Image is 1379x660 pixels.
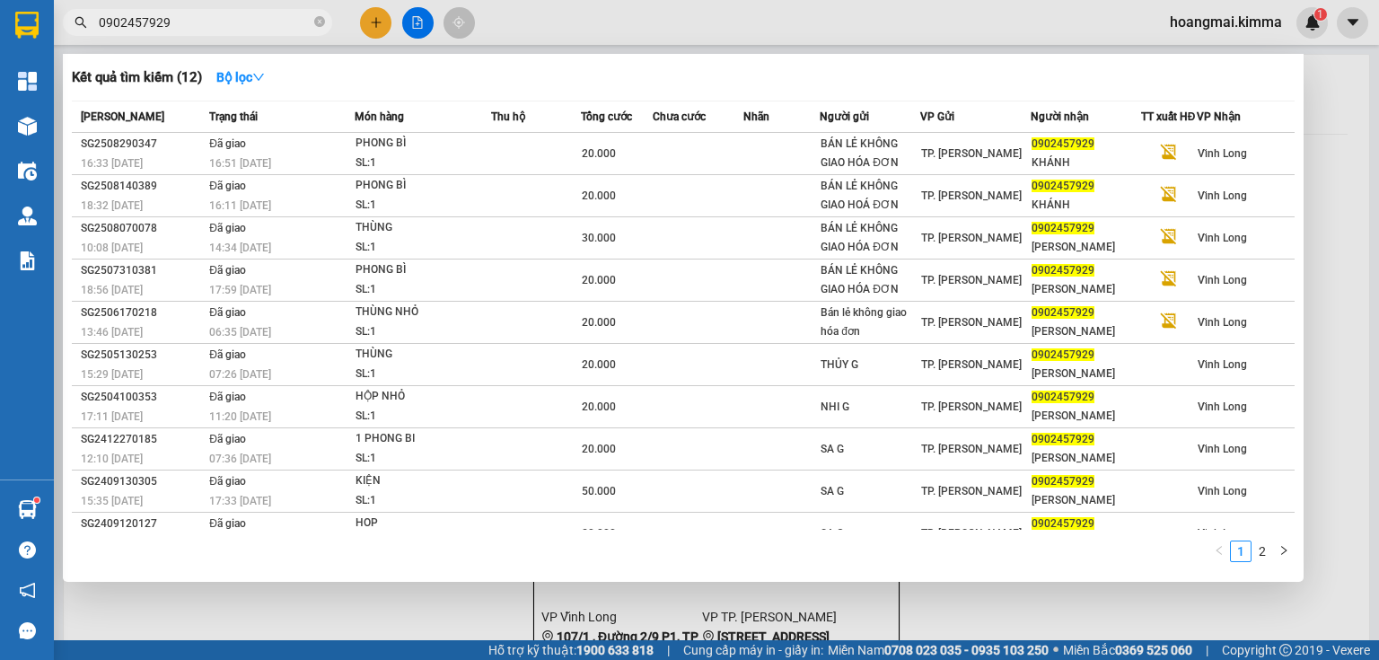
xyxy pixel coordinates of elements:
div: 0909655425 [154,80,297,105]
span: Vĩnh Long [1198,443,1247,455]
div: [PERSON_NAME] [1032,407,1140,426]
div: SL: 1 [356,407,490,427]
span: Nhận: [154,17,197,36]
span: 0902457929 [1032,517,1094,530]
span: Người gửi [820,110,869,123]
span: TP. [PERSON_NAME] [921,274,1022,286]
span: Vĩnh Long [1198,189,1247,202]
span: 0902457929 [1032,137,1094,150]
div: SG2505130253 [81,346,204,365]
span: Đã giao [209,180,246,192]
span: 16:11 [DATE] [209,199,271,212]
span: Chưa cước [653,110,706,123]
div: SL: 1 [356,238,490,258]
div: HOP [356,514,490,533]
div: SL: 1 [356,196,490,216]
span: VP Nhận [1197,110,1241,123]
span: Đã giao [209,433,246,445]
span: 20.000 [582,400,616,413]
img: solution-icon [18,251,37,270]
span: VP Gửi [920,110,954,123]
div: KHÁNH [1032,196,1140,215]
span: Đã giao [209,264,246,277]
div: BÁN LẺ KHÔNG GIAO HÓA ĐƠN [821,261,919,299]
span: notification [19,582,36,599]
span: 30.000 [582,232,616,244]
span: close-circle [314,14,325,31]
span: 0902457929 [1032,222,1094,234]
span: 0902457929 [1032,348,1094,361]
span: 20.000 [582,443,616,455]
div: SL: 1 [356,365,490,384]
div: [PERSON_NAME] [1032,449,1140,468]
span: TP. [PERSON_NAME] [921,400,1022,413]
div: THÙNG NHỎ [356,303,490,322]
span: 0902457929 [1032,433,1094,445]
span: 16:33 [DATE] [81,157,143,170]
span: 18:56 [DATE] [81,284,143,296]
span: Đã giao [209,348,246,361]
span: Vĩnh Long [1198,274,1247,286]
div: KIỆN [356,471,490,491]
span: TP. [PERSON_NAME] [921,189,1022,202]
span: Vĩnh Long [1198,358,1247,371]
div: TP. [PERSON_NAME] [154,15,297,58]
div: NHI G [821,398,919,417]
h3: Kết quả tìm kiếm ( 12 ) [72,68,202,87]
div: BÁN LẺ KHÔNG GIAO HÓA ĐƠN [15,37,141,101]
span: Nhãn [743,110,769,123]
div: BÁN LẺ KHÔNG GIAO HOÁ ĐƠN [821,177,919,215]
span: 15:35 [DATE] [81,495,143,507]
div: THÙNG [356,345,490,365]
div: SL: 1 [356,280,490,300]
span: right [1278,545,1289,556]
div: 0938942376 [15,101,141,127]
span: search [75,16,87,29]
div: PHONG BÌ [356,260,490,280]
div: SG2508290347 [81,135,204,154]
span: Tổng cước [581,110,632,123]
span: 14:34 [DATE] [209,242,271,254]
div: THỦY G [821,356,919,374]
span: Vĩnh Long [1198,527,1247,540]
span: 0902457929 [1032,391,1094,403]
span: 20.000 [582,358,616,371]
div: KHÁNH [1032,154,1140,172]
div: SL: 1 [356,154,490,173]
span: Vĩnh Long [1198,485,1247,497]
span: 18:32 [DATE] [81,199,143,212]
div: BÁN LẺ KHÔNG GIAO HÓA ĐƠN [821,219,919,257]
div: PHONG BÌ [356,134,490,154]
span: Đã giao [209,137,246,150]
span: [PERSON_NAME] [81,110,164,123]
span: 11:20 [DATE] [209,410,271,423]
span: TP. [PERSON_NAME] [921,485,1022,497]
span: Thu hộ [491,110,525,123]
span: 20.000 [582,274,616,286]
img: dashboard-icon [18,72,37,91]
span: TP. [PERSON_NAME] [921,147,1022,160]
div: SL: 1 [356,322,490,342]
span: 17:11 [DATE] [81,410,143,423]
div: SL: 1 [356,449,490,469]
span: message [19,622,36,639]
li: Previous Page [1208,541,1230,562]
span: TT xuất HĐ [1141,110,1196,123]
span: 07:36 [DATE] [209,453,271,465]
span: 16:51 [DATE] [209,157,271,170]
a: 2 [1252,541,1272,561]
span: Vĩnh Long [1198,316,1247,329]
span: 12:10 [DATE] [81,453,143,465]
span: down [252,71,265,84]
span: Gửi: [15,17,43,36]
img: warehouse-icon [18,162,37,180]
span: 20.000 [582,527,616,540]
button: left [1208,541,1230,562]
span: close-circle [314,16,325,27]
div: [PERSON_NAME] [1032,491,1140,510]
span: 0902457929 [1032,180,1094,192]
button: right [1273,541,1295,562]
span: Đã giao [209,222,246,234]
span: 0902457929 [1032,306,1094,319]
div: SG2504100353 [81,388,204,407]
